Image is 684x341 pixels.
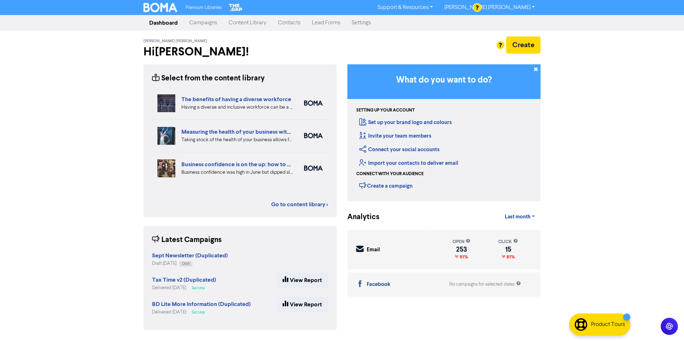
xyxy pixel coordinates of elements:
[223,16,272,30] a: Content Library
[192,286,205,290] span: Success
[367,246,380,254] div: Email
[304,100,323,106] img: boma
[152,234,222,246] div: Latest Campaigns
[304,133,323,138] img: boma_accounting
[359,180,412,191] div: Create a campaign
[372,2,439,13] a: Support & Resources
[458,254,468,260] span: 91%
[152,252,228,259] strong: Sept Newsletter (Duplicated)
[272,16,306,30] a: Contacts
[152,260,228,267] div: Draft [DATE]
[358,75,530,85] h3: What do you want to do?
[499,210,541,224] a: Last month
[152,285,216,291] div: Delivered [DATE]
[152,276,216,283] strong: Tax Time v2 (Duplicated)
[143,45,337,59] h2: Hi [PERSON_NAME] !
[181,169,293,176] div: Business confidence was high in June but dipped slightly in August in the latest SMB Business Ins...
[359,146,440,153] a: Connect your social accounts
[182,262,190,266] span: Draft
[346,16,377,30] a: Settings
[143,39,207,44] span: [PERSON_NAME] [PERSON_NAME]
[152,277,216,283] a: Tax Time v2 (Duplicated)
[304,165,323,171] img: boma
[184,16,223,30] a: Campaigns
[277,297,328,312] a: View Report
[306,16,346,30] a: Lead Forms
[228,3,244,12] img: The Gap
[506,36,541,54] button: Create
[181,128,329,135] a: Measuring the health of your business with ratio measures
[181,161,360,168] a: Business confidence is on the up: how to overcome the big challenges
[181,104,293,111] div: Having a diverse and inclusive workforce can be a major boost for your business. We list four of ...
[152,309,251,316] div: Delivered [DATE]
[505,254,515,260] span: 81%
[347,212,371,223] div: Analytics
[277,273,328,288] a: View Report
[498,247,518,252] div: 15
[143,3,177,12] img: BOMA Logo
[152,253,228,259] a: Sept Newsletter (Duplicated)
[152,301,251,308] strong: BD Lite More Information (Duplicated)
[356,107,415,114] div: Setting up your account
[367,281,390,289] div: Facebook
[152,73,265,84] div: Select from the content library
[347,64,541,201] div: Getting Started in BOMA
[143,16,184,30] a: Dashboard
[359,119,452,126] a: Set up your brand logo and colours
[453,247,470,252] div: 253
[505,214,531,220] span: Last month
[181,136,293,144] div: Taking stock of the health of your business allows for more effective planning, early warning abo...
[439,2,541,13] a: [PERSON_NAME] [PERSON_NAME]
[359,133,431,139] a: Invite your team members
[453,238,470,245] div: open
[648,307,684,341] iframe: Chat Widget
[192,311,205,314] span: Success
[186,5,222,10] span: Premium Libraries:
[271,200,328,209] a: Go to content library >
[181,96,291,103] a: The benefits of having a diverse workforce
[498,238,518,245] div: click
[356,171,424,177] div: Connect with your audience
[152,302,251,307] a: BD Lite More Information (Duplicated)
[449,281,521,288] div: No campaigns for selected dates
[359,160,458,167] a: Import your contacts to deliver email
